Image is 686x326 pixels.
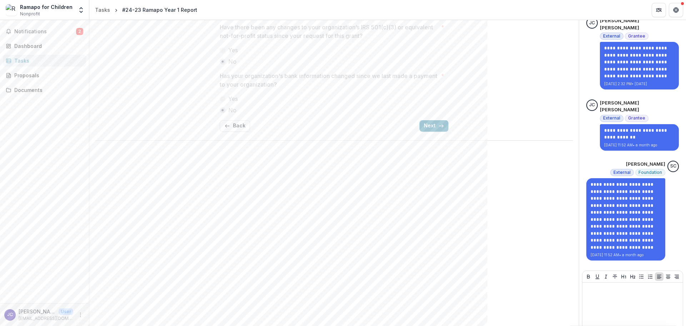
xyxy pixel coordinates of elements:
[589,103,595,107] div: Jennifer L. Buri da Cunha
[228,106,237,115] span: No
[220,23,438,40] p: Have there been any changes to your organization’s IRS 501(c)(3) or equivalent not-for-profit sta...
[638,170,662,175] span: Foundation
[14,86,80,94] div: Documents
[59,308,73,315] p: User
[603,34,620,39] span: External
[611,272,619,281] button: Strike
[613,170,631,175] span: External
[76,3,86,17] button: Open entity switcher
[593,272,602,281] button: Underline
[220,72,438,89] p: Has your organization's bank information changed since we last made a payment to your organization?
[220,120,250,132] button: Back
[655,272,663,281] button: Align Left
[626,161,665,168] p: [PERSON_NAME]
[228,57,237,66] span: No
[3,26,86,37] button: Notifications2
[20,3,73,11] div: Ramapo for Children
[669,3,683,17] button: Get Help
[600,99,679,113] p: [PERSON_NAME] [PERSON_NAME]
[664,272,672,281] button: Align Center
[76,311,85,319] button: More
[122,6,197,14] div: #24-23 Ramapo Year 1 Report
[628,116,645,121] span: Grantee
[92,5,200,15] nav: breadcrumb
[646,272,655,281] button: Ordered List
[92,5,113,15] a: Tasks
[419,120,448,132] button: Next
[7,312,13,317] div: Jennifer L. Buri da Cunha
[603,116,620,121] span: External
[95,6,110,14] div: Tasks
[14,57,80,64] div: Tasks
[670,164,676,169] div: Sandra Ching
[3,69,86,81] a: Proposals
[76,28,83,35] span: 2
[604,81,675,87] p: [DATE] 2:32 PM • [DATE]
[14,42,80,50] div: Dashboard
[3,84,86,96] a: Documents
[14,72,80,79] div: Proposals
[637,272,646,281] button: Bullet List
[620,272,628,281] button: Heading 1
[672,272,681,281] button: Align Right
[228,94,238,103] span: Yes
[19,315,73,322] p: [EMAIL_ADDRESS][DOMAIN_NAME]
[652,3,666,17] button: Partners
[3,40,86,52] a: Dashboard
[19,308,56,315] p: [PERSON_NAME] [PERSON_NAME]
[628,272,637,281] button: Heading 2
[14,29,76,35] span: Notifications
[589,21,595,25] div: Jennifer L. Buri da Cunha
[602,272,610,281] button: Italicize
[584,272,593,281] button: Bold
[228,46,238,54] span: Yes
[600,17,679,31] p: [PERSON_NAME] [PERSON_NAME]
[604,142,675,148] p: [DATE] 11:52 AM • a month ago
[628,34,645,39] span: Grantee
[20,11,40,17] span: Nonprofit
[591,252,661,258] p: [DATE] 11:52 AM • a month ago
[3,55,86,67] a: Tasks
[6,4,17,16] img: Ramapo for Children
